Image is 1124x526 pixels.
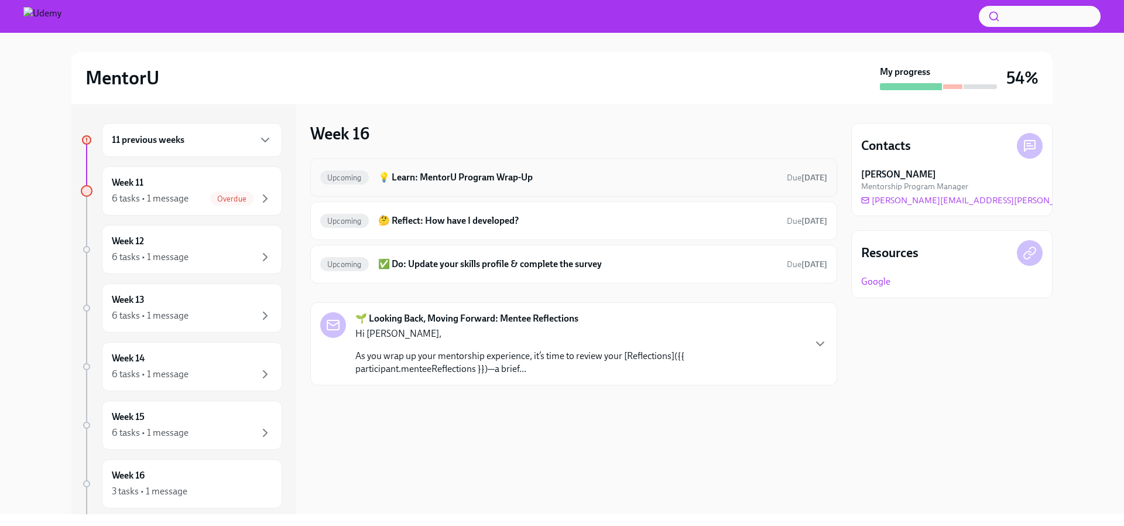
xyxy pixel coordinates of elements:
[787,173,827,183] span: Due
[355,312,578,325] strong: 🌱 Looking Back, Moving Forward: Mentee Reflections
[320,173,369,182] span: Upcoming
[112,192,189,205] div: 6 tasks • 1 message
[112,309,189,322] div: 6 tasks • 1 message
[801,216,827,226] strong: [DATE]
[320,255,827,274] a: Upcoming✅ Do: Update your skills profile & complete the surveyDue[DATE]
[320,211,827,230] a: Upcoming🤔 Reflect: How have I developed?Due[DATE]
[102,123,282,157] div: 11 previous weeks
[861,275,890,288] a: Google
[112,411,145,423] h6: Week 15
[112,469,145,482] h6: Week 16
[112,251,189,264] div: 6 tasks • 1 message
[112,368,189,381] div: 6 tasks • 1 message
[801,173,827,183] strong: [DATE]
[81,342,282,391] a: Week 146 tasks • 1 message
[112,176,143,189] h6: Week 11
[112,485,187,498] div: 3 tasks • 1 message
[85,66,159,90] h2: MentorU
[310,123,369,144] h3: Week 16
[81,284,282,333] a: Week 136 tasks • 1 message
[787,172,827,183] span: September 12th, 2025 22:00
[112,426,189,439] div: 6 tasks • 1 message
[787,259,827,269] span: Due
[320,260,369,269] span: Upcoming
[378,258,777,271] h6: ✅ Do: Update your skills profile & complete the survey
[787,216,827,227] span: September 12th, 2025 22:00
[801,259,827,269] strong: [DATE]
[355,350,804,375] p: As you wrap up your mentorship experience, it’s time to review your [Reflections]({{ participant....
[787,259,827,270] span: September 12th, 2025 22:00
[210,194,253,203] span: Overdue
[112,293,145,306] h6: Week 13
[787,216,827,226] span: Due
[81,459,282,508] a: Week 163 tasks • 1 message
[861,168,936,181] strong: [PERSON_NAME]
[320,168,827,187] a: Upcoming💡 Learn: MentorU Program Wrap-UpDue[DATE]
[112,352,145,365] h6: Week 14
[112,235,144,248] h6: Week 12
[378,214,777,227] h6: 🤔 Reflect: How have I developed?
[378,171,777,184] h6: 💡 Learn: MentorU Program Wrap-Up
[355,327,804,340] p: Hi [PERSON_NAME],
[1006,67,1039,88] h3: 54%
[81,166,282,216] a: Week 116 tasks • 1 messageOverdue
[880,66,930,78] strong: My progress
[861,137,911,155] h4: Contacts
[861,244,919,262] h4: Resources
[112,134,184,146] h6: 11 previous weeks
[320,217,369,226] span: Upcoming
[23,7,61,26] img: Udemy
[81,401,282,450] a: Week 156 tasks • 1 message
[81,225,282,274] a: Week 126 tasks • 1 message
[861,181,968,192] span: Mentorship Program Manager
